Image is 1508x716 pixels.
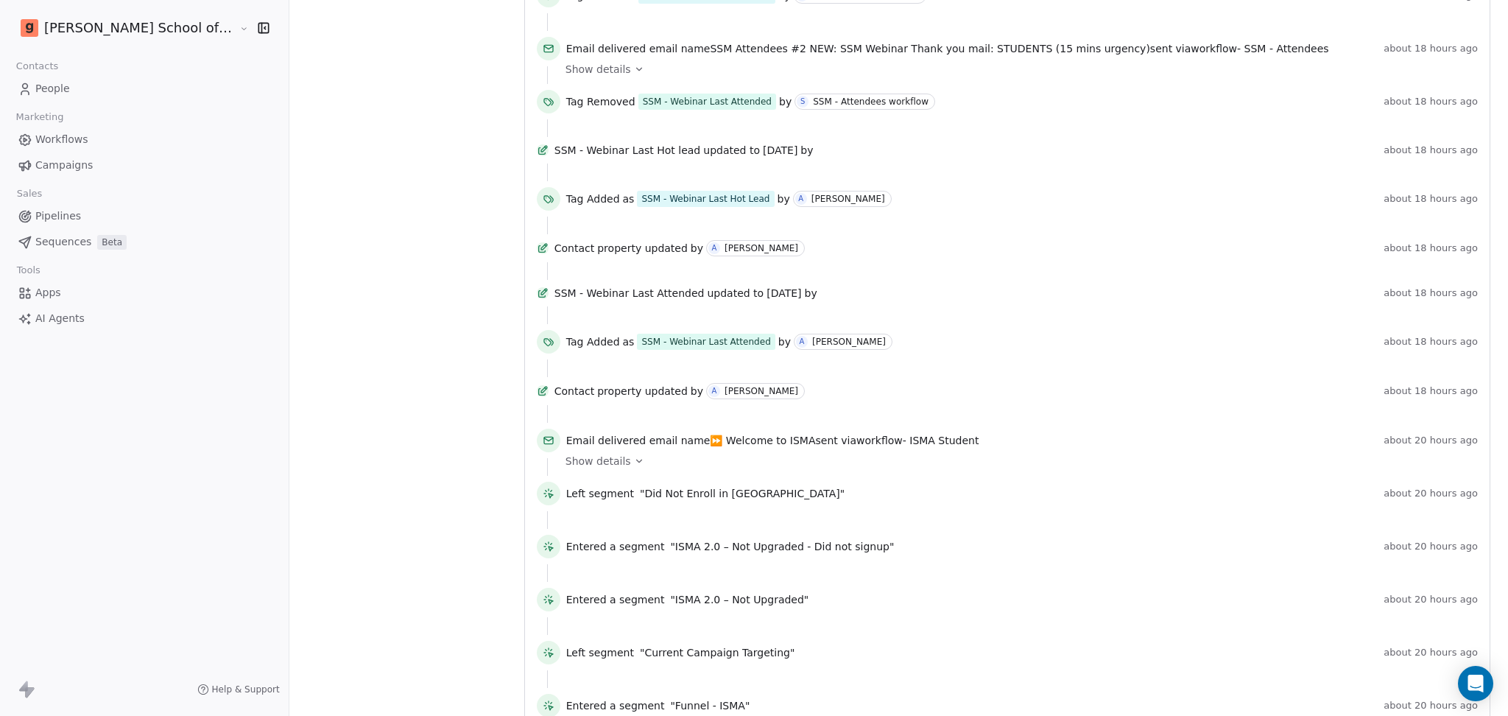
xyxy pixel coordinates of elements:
[18,15,229,41] button: [PERSON_NAME] School of Finance LLP
[691,241,703,256] span: by
[597,384,688,399] span: property updated
[712,385,717,397] div: A
[12,306,277,331] a: AI Agents
[566,94,635,109] span: Tag Removed
[1384,242,1478,254] span: about 18 hours ago
[12,281,277,305] a: Apps
[1384,43,1478,55] span: about 18 hours ago
[623,192,635,206] span: as
[641,335,770,348] div: SSM - Webinar Last Attended
[554,286,705,301] span: SSM - Webinar Last Attended
[725,243,798,253] div: [PERSON_NAME]
[566,334,620,349] span: Tag Added
[670,539,894,554] span: "ISMA 2.0 – Not Upgraded - Did not signup"
[212,684,280,695] span: Help & Support
[35,311,85,326] span: AI Agents
[554,384,594,399] span: Contact
[812,337,886,347] div: [PERSON_NAME]
[670,592,808,607] span: "ISMA 2.0 – Not Upgraded"
[12,127,277,152] a: Workflows
[623,334,635,349] span: as
[800,336,805,348] div: A
[798,193,803,205] div: A
[640,486,845,501] span: "Did Not Enroll in [GEOGRAPHIC_DATA]"
[566,539,665,554] span: Entered a segment
[691,384,703,399] span: by
[554,241,594,256] span: Contact
[566,698,665,713] span: Entered a segment
[566,192,620,206] span: Tag Added
[565,62,631,77] span: Show details
[767,286,801,301] span: [DATE]
[566,43,646,55] span: Email delivered
[35,132,88,147] span: Workflows
[565,454,1468,468] a: Show details
[565,62,1468,77] a: Show details
[12,230,277,254] a: SequencesBeta
[710,435,815,446] span: ⏩ Welcome to ISMA
[1384,647,1478,659] span: about 20 hours ago
[800,96,805,108] div: S
[554,143,701,158] span: SSM - Webinar Last Hot lead
[1384,144,1478,156] span: about 18 hours ago
[1244,43,1329,55] span: SSM - Attendees
[12,204,277,228] a: Pipelines
[10,259,46,281] span: Tools
[1384,385,1478,397] span: about 18 hours ago
[566,592,665,607] span: Entered a segment
[44,18,236,38] span: [PERSON_NAME] School of Finance LLP
[12,153,277,178] a: Campaigns
[35,208,81,224] span: Pipelines
[703,143,760,158] span: updated to
[566,435,646,446] span: Email delivered
[1384,336,1478,348] span: about 18 hours ago
[778,192,790,206] span: by
[35,81,70,96] span: People
[641,192,769,206] div: SSM - Webinar Last Hot Lead
[1458,666,1493,701] div: Open Intercom Messenger
[597,241,688,256] span: property updated
[778,334,791,349] span: by
[1384,96,1478,108] span: about 18 hours ago
[566,486,634,501] span: Left segment
[909,435,979,446] span: ISMA Student
[1384,700,1478,712] span: about 20 hours ago
[1384,287,1478,299] span: about 18 hours ago
[763,143,797,158] span: [DATE]
[800,143,813,158] span: by
[707,286,764,301] span: updated to
[35,285,61,301] span: Apps
[811,194,885,204] div: [PERSON_NAME]
[1384,193,1478,205] span: about 18 hours ago
[35,158,93,173] span: Campaigns
[725,386,798,396] div: [PERSON_NAME]
[566,433,979,448] span: email name sent via workflow -
[805,286,817,301] span: by
[566,645,634,660] span: Left segment
[712,242,717,254] div: A
[10,55,65,77] span: Contacts
[643,95,772,108] div: SSM - Webinar Last Attended
[10,106,70,128] span: Marketing
[565,454,631,468] span: Show details
[1384,541,1478,552] span: about 20 hours ago
[640,645,794,660] span: "Current Campaign Targeting"
[779,94,792,109] span: by
[670,698,750,713] span: "Funnel - ISMA"
[97,235,127,250] span: Beta
[566,41,1329,56] span: email name sent via workflow -
[10,183,49,205] span: Sales
[1384,488,1478,499] span: about 20 hours ago
[197,684,280,695] a: Help & Support
[35,234,91,250] span: Sequences
[12,77,277,101] a: People
[1384,435,1478,446] span: about 20 hours ago
[710,43,1149,55] span: SSM Attendees #2 NEW: SSM Webinar Thank you mail: STUDENTS (15 mins urgency)
[813,96,929,107] div: SSM - Attendees workflow
[21,19,38,37] img: Goela%20School%20Logos%20(4).png
[1384,594,1478,606] span: about 20 hours ago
